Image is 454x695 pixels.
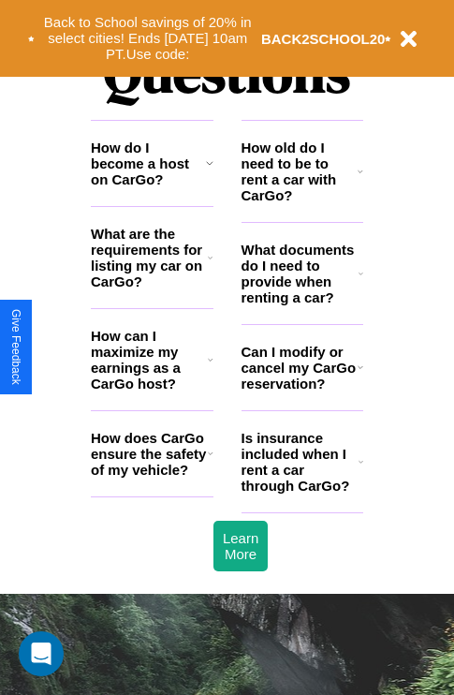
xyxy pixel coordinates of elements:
button: Back to School savings of 20% in select cities! Ends [DATE] 10am PT.Use code: [35,9,261,67]
button: Learn More [213,521,268,571]
div: Give Feedback [9,309,22,385]
h3: What documents do I need to provide when renting a car? [242,242,359,305]
h3: How old do I need to be to rent a car with CarGo? [242,140,359,203]
h3: Can I modify or cancel my CarGo reservation? [242,344,358,392]
div: Open Intercom Messenger [19,631,64,676]
h3: What are the requirements for listing my car on CarGo? [91,226,208,289]
h3: How do I become a host on CarGo? [91,140,206,187]
h3: Is insurance included when I rent a car through CarGo? [242,430,359,494]
b: BACK2SCHOOL20 [261,31,386,47]
h3: How can I maximize my earnings as a CarGo host? [91,328,208,392]
h3: How does CarGo ensure the safety of my vehicle? [91,430,208,478]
